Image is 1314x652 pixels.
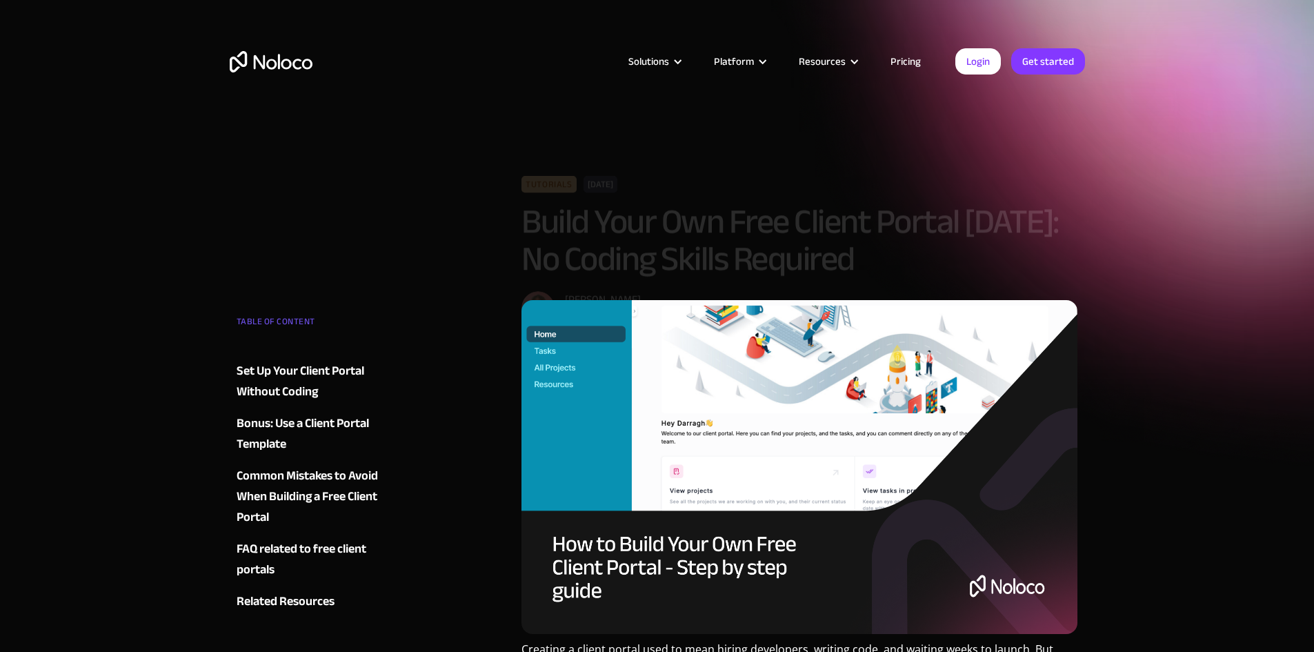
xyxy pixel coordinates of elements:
[628,52,669,70] div: Solutions
[237,361,404,402] a: Set Up Your Client Portal Without Coding
[237,591,335,612] div: Related Resources
[873,52,938,70] a: Pricing
[237,466,404,528] a: Common Mistakes to Avoid When Building a Free Client Portal
[714,52,754,70] div: Platform
[799,52,846,70] div: Resources
[782,52,873,70] div: Resources
[237,413,404,455] a: Bonus: Use a Client Portal Template
[955,48,1001,75] a: Login
[584,176,617,192] div: [DATE]
[1011,48,1085,75] a: Get started
[237,591,404,612] a: Related Resources
[521,176,577,192] div: Tutorials
[230,51,312,72] a: home
[237,311,404,339] div: TABLE OF CONTENT
[697,52,782,70] div: Platform
[521,203,1078,277] h1: Build Your Own Free Client Portal [DATE]: No Coding Skills Required
[611,52,697,70] div: Solutions
[565,291,686,308] div: [PERSON_NAME]
[237,539,404,580] a: FAQ related to free client portals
